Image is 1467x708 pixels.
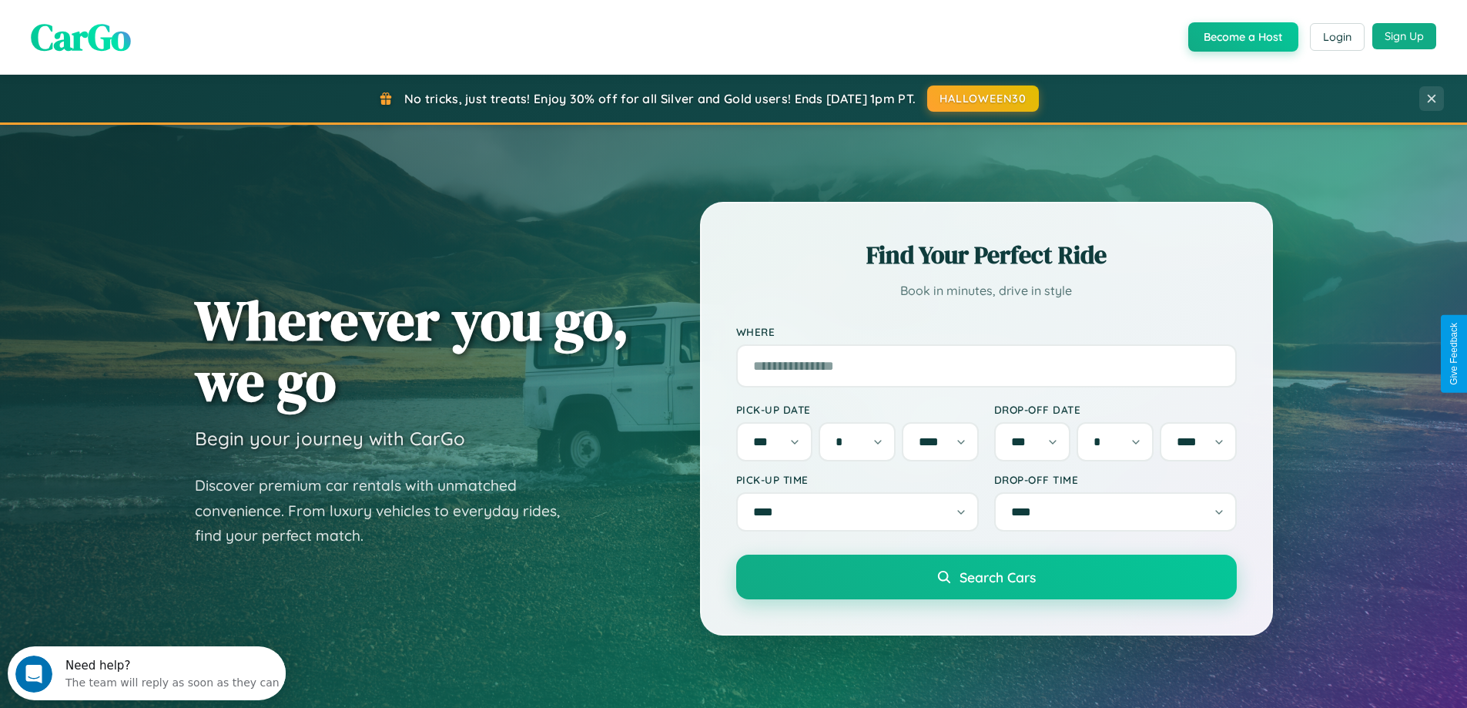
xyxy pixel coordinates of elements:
[8,646,286,700] iframe: Intercom live chat discovery launcher
[404,91,916,106] span: No tricks, just treats! Enjoy 30% off for all Silver and Gold users! Ends [DATE] 1pm PT.
[994,473,1237,486] label: Drop-off Time
[1449,323,1459,385] div: Give Feedback
[58,25,272,42] div: The team will reply as soon as they can
[736,238,1237,272] h2: Find Your Perfect Ride
[195,473,580,549] p: Discover premium car rentals with unmatched convenience. From luxury vehicles to everyday rides, ...
[1372,23,1436,49] button: Sign Up
[736,403,979,416] label: Pick-up Date
[960,569,1036,586] span: Search Cars
[6,6,286,49] div: Open Intercom Messenger
[58,13,272,25] div: Need help?
[736,280,1237,302] p: Book in minutes, drive in style
[15,656,52,693] iframe: Intercom live chat
[736,325,1237,338] label: Where
[927,86,1039,112] button: HALLOWEEN30
[31,12,131,62] span: CarGo
[195,290,629,411] h1: Wherever you go, we go
[736,473,979,486] label: Pick-up Time
[1188,22,1298,52] button: Become a Host
[1310,23,1365,51] button: Login
[736,555,1237,599] button: Search Cars
[994,403,1237,416] label: Drop-off Date
[195,427,465,450] h3: Begin your journey with CarGo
